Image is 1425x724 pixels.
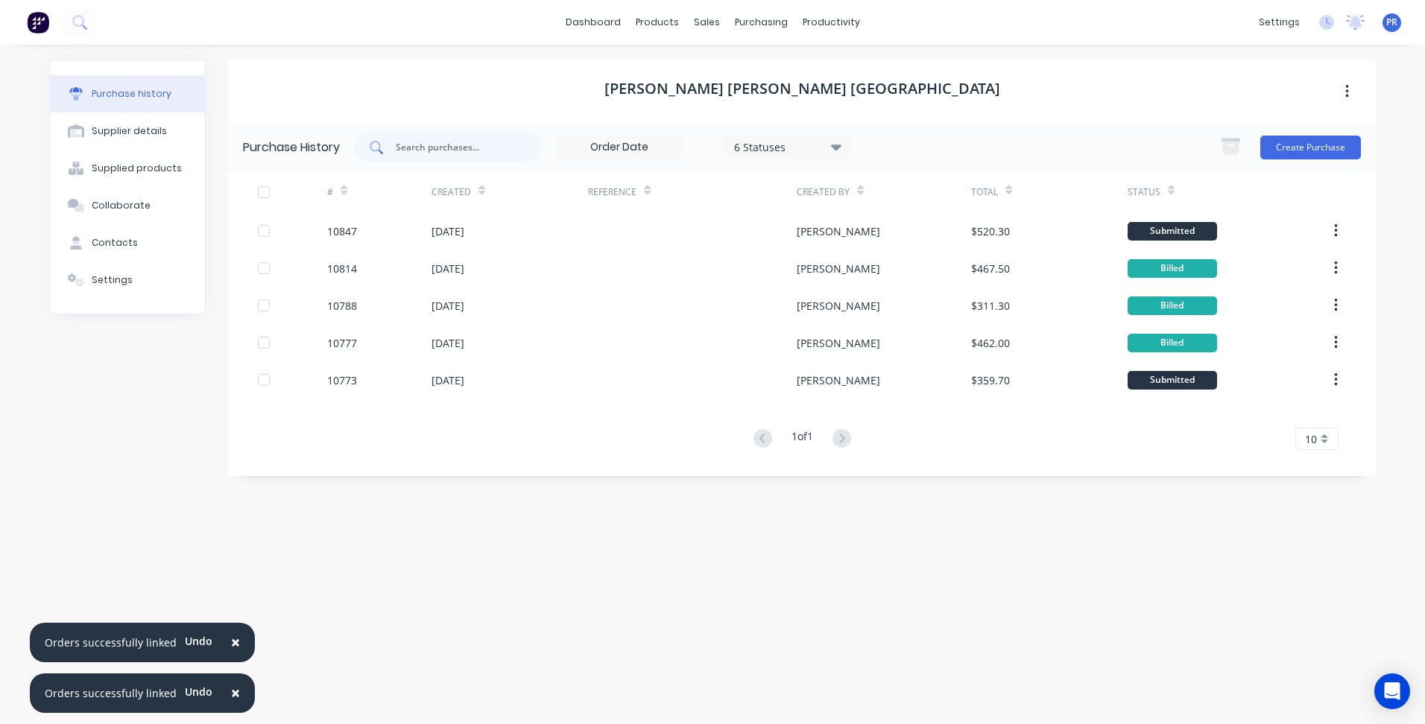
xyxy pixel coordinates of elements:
[1128,259,1217,278] div: Billed
[1374,673,1410,709] div: Open Intercom Messenger
[394,140,518,155] input: Search purchases...
[50,112,205,150] button: Supplier details
[797,335,880,351] div: [PERSON_NAME]
[327,261,357,276] div: 10814
[92,236,138,250] div: Contacts
[628,11,686,34] div: products
[50,224,205,261] button: Contacts
[1386,16,1397,29] span: PR
[92,199,151,212] div: Collaborate
[243,139,340,156] div: Purchase History
[327,335,357,351] div: 10777
[1128,371,1217,390] div: Submitted
[92,273,133,287] div: Settings
[327,223,357,239] div: 10847
[797,372,880,388] div: [PERSON_NAME]
[797,185,850,199] div: Created By
[604,80,1000,98] h1: [PERSON_NAME] [PERSON_NAME] [GEOGRAPHIC_DATA]
[1128,185,1160,199] div: Status
[686,11,727,34] div: sales
[971,261,1010,276] div: $467.50
[177,681,221,703] button: Undo
[1305,431,1317,447] span: 10
[558,11,628,34] a: dashboard
[1260,136,1361,159] button: Create Purchase
[432,185,471,199] div: Created
[231,632,240,652] span: ×
[795,11,868,34] div: productivity
[1128,334,1217,352] div: Billed
[1251,11,1307,34] div: settings
[971,185,998,199] div: Total
[50,150,205,187] button: Supplied products
[432,372,464,388] div: [DATE]
[327,298,357,314] div: 10788
[216,625,255,661] button: Close
[27,11,49,34] img: Factory
[797,298,880,314] div: [PERSON_NAME]
[432,298,464,314] div: [DATE]
[797,223,880,239] div: [PERSON_NAME]
[177,630,221,652] button: Undo
[557,136,682,159] input: Order Date
[588,185,636,199] div: Reference
[432,335,464,351] div: [DATE]
[231,682,240,703] span: ×
[971,372,1010,388] div: $359.70
[50,261,205,299] button: Settings
[734,139,841,154] div: 6 Statuses
[432,223,464,239] div: [DATE]
[50,75,205,112] button: Purchase history
[1128,222,1217,241] div: Submitted
[727,11,795,34] div: purchasing
[432,261,464,276] div: [DATE]
[45,635,177,650] div: Orders successfully linked
[971,223,1010,239] div: $520.30
[92,124,167,138] div: Supplier details
[1128,296,1217,315] div: Billed
[797,261,880,276] div: [PERSON_NAME]
[50,187,205,224] button: Collaborate
[92,87,171,101] div: Purchase history
[792,428,813,450] div: 1 of 1
[971,335,1010,351] div: $462.00
[327,372,357,388] div: 10773
[216,676,255,711] button: Close
[92,162,182,175] div: Supplied products
[971,298,1010,314] div: $311.30
[45,685,177,701] div: Orders successfully linked
[327,185,333,199] div: #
